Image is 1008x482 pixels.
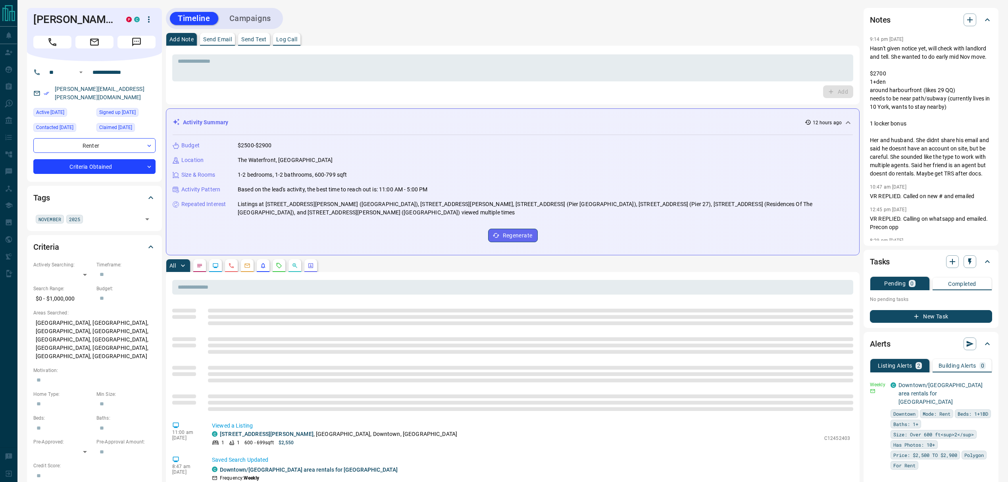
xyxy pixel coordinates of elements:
[870,13,891,26] h2: Notes
[38,215,61,223] span: NOVEMBER
[893,410,916,418] span: Downtown
[891,382,896,388] div: condos.ca
[96,261,156,268] p: Timeframe:
[117,36,156,48] span: Message
[221,12,279,25] button: Campaigns
[893,461,916,469] span: For Rent
[221,439,224,446] p: 1
[870,215,992,231] p: VR REPLIED. Calling on whatsapp and emailed. Precon opp
[276,262,282,269] svg: Requests
[33,13,114,26] h1: [PERSON_NAME]
[893,430,974,438] span: Size: Over 600 ft<sup>2</sup>
[33,309,156,316] p: Areas Searched:
[33,188,156,207] div: Tags
[910,281,914,286] p: 0
[96,123,156,134] div: Mon Oct 28 2024
[292,262,298,269] svg: Opportunities
[244,262,250,269] svg: Emails
[870,337,891,350] h2: Alerts
[33,415,92,422] p: Beds:
[260,262,266,269] svg: Listing Alerts
[870,310,992,323] button: New Task
[69,215,80,223] span: 2025
[964,451,984,459] span: Polygon
[33,438,92,445] p: Pre-Approved:
[893,451,957,459] span: Price: $2,500 TO $2,900
[220,467,398,473] a: Downtown/[GEOGRAPHIC_DATA] area rentals for [GEOGRAPHIC_DATA]
[181,156,204,164] p: Location
[870,207,906,212] p: 12:45 pm [DATE]
[220,430,457,438] p: , [GEOGRAPHIC_DATA], Downtown, [GEOGRAPHIC_DATA]
[870,252,992,271] div: Tasks
[244,439,273,446] p: 600 - 699 sqft
[172,469,200,475] p: [DATE]
[898,382,983,405] a: Downtown/[GEOGRAPHIC_DATA] area rentals for [GEOGRAPHIC_DATA]
[870,293,992,305] p: No pending tasks
[220,474,259,482] p: Frequency:
[33,292,92,305] p: $0 - $1,000,000
[870,388,875,394] svg: Email
[893,441,935,449] span: Has Photos: 10+
[172,464,200,469] p: 8:47 am
[948,281,976,287] p: Completed
[279,439,294,446] p: $2,550
[212,431,217,437] div: condos.ca
[169,263,176,268] p: All
[212,467,217,472] div: condos.ca
[33,237,156,256] div: Criteria
[870,381,886,388] p: Weekly
[870,192,992,201] p: VR REPLIED. Called on new # and emailed
[241,37,267,42] p: Send Text
[917,363,920,368] p: 2
[183,118,228,127] p: Activity Summary
[33,261,92,268] p: Actively Searching:
[169,37,194,42] p: Add Note
[142,214,153,225] button: Open
[203,37,232,42] p: Send Email
[33,462,156,469] p: Credit Score:
[196,262,203,269] svg: Notes
[172,430,200,435] p: 11:00 am
[173,115,853,130] div: Activity Summary12 hours ago
[96,285,156,292] p: Budget:
[981,363,984,368] p: 0
[870,184,906,190] p: 10:47 am [DATE]
[33,108,92,119] div: Sun Oct 12 2025
[238,185,427,194] p: Based on the lead's activity, the best time to reach out is: 11:00 AM - 5:00 PM
[55,86,144,100] a: [PERSON_NAME][EMAIL_ADDRESS][PERSON_NAME][DOMAIN_NAME]
[238,171,347,179] p: 1-2 bedrooms, 1-2 bathrooms, 600-799 sqft
[181,141,200,150] p: Budget
[276,37,297,42] p: Log Call
[878,363,912,368] p: Listing Alerts
[238,141,271,150] p: $2500-$2900
[36,108,64,116] span: Active [DATE]
[33,191,50,204] h2: Tags
[96,108,156,119] div: Sun Sep 08 2024
[172,435,200,441] p: [DATE]
[33,138,156,153] div: Renter
[33,159,156,174] div: Criteria Obtained
[923,410,950,418] span: Mode: Rent
[238,156,333,164] p: The Waterfront, [GEOGRAPHIC_DATA]
[220,431,314,437] a: [STREET_ADDRESS][PERSON_NAME]
[99,108,136,116] span: Signed up [DATE]
[958,410,988,418] span: Beds: 1+1BD
[99,123,132,131] span: Claimed [DATE]
[244,475,259,481] strong: Weekly
[824,435,850,442] p: C12452403
[126,17,132,22] div: property.ca
[181,200,226,208] p: Repeated Interest
[96,391,156,398] p: Min Size:
[33,241,59,253] h2: Criteria
[44,91,49,96] svg: Email Verified
[36,123,73,131] span: Contacted [DATE]
[870,44,992,178] p: Hasn't given notice yet, will check with landlord and tell. She wanted to do early mid Nov move. ...
[237,439,240,446] p: 1
[75,36,113,48] span: Email
[813,119,842,126] p: 12 hours ago
[181,185,220,194] p: Activity Pattern
[170,12,218,25] button: Timeline
[212,422,850,430] p: Viewed a Listing
[181,171,215,179] p: Size & Rooms
[212,456,850,464] p: Saved Search Updated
